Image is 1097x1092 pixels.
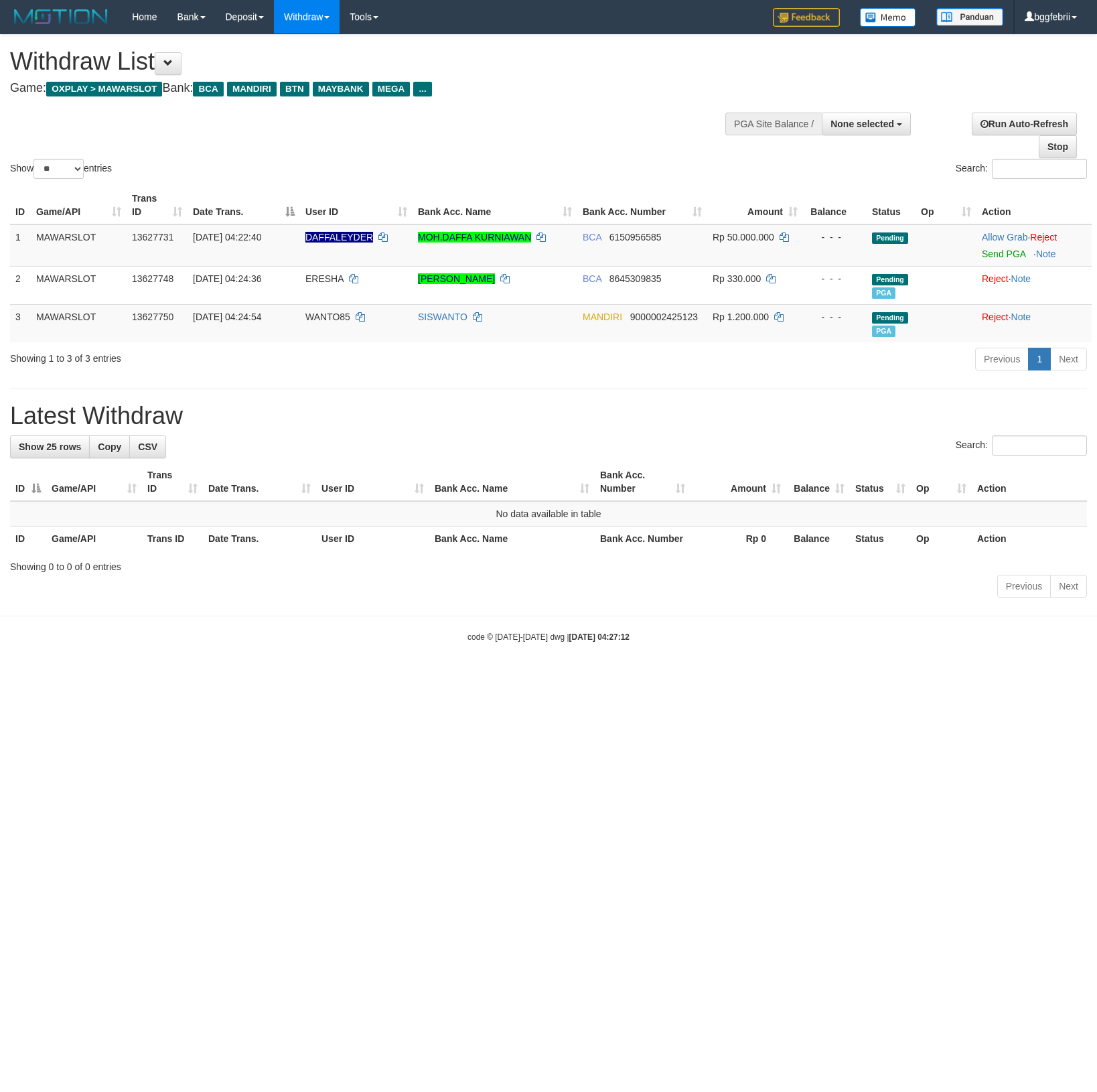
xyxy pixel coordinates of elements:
th: Bank Acc. Number: activate to sort column ascending [577,186,707,224]
a: Reject [982,273,1009,284]
span: [DATE] 04:24:54 [193,312,261,322]
th: Trans ID [142,527,203,551]
div: Showing 1 to 3 of 3 entries [10,346,447,365]
span: Pending [872,312,908,324]
a: Previous [997,575,1051,598]
span: Show 25 rows [19,441,81,452]
th: Rp 0 [690,527,786,551]
td: 3 [10,304,31,342]
a: Note [1011,273,1031,284]
img: MOTION_logo.png [10,7,112,27]
span: Rp 50.000.000 [713,232,774,243]
th: Bank Acc. Name: activate to sort column ascending [429,463,595,501]
span: MANDIRI [583,312,622,322]
span: [DATE] 04:22:40 [193,232,261,243]
th: ID [10,186,31,224]
th: Action [972,463,1087,501]
th: Date Trans.: activate to sort column descending [188,186,300,224]
span: 13627750 [132,312,173,322]
span: 13627731 [132,232,173,243]
td: No data available in table [10,501,1087,527]
td: MAWARSLOT [31,304,127,342]
th: Op: activate to sort column ascending [916,186,976,224]
div: - - - [808,230,861,244]
button: None selected [822,113,911,135]
a: Show 25 rows [10,435,90,458]
a: Copy [89,435,130,458]
span: ERESHA [305,273,344,284]
span: Pending [872,274,908,285]
span: · [982,232,1030,243]
strong: [DATE] 04:27:12 [569,632,630,642]
span: Marked by bggfebrii [872,326,895,337]
span: 13627748 [132,273,173,284]
h4: Game: Bank: [10,82,718,95]
th: Action [976,186,1092,224]
a: CSV [129,435,166,458]
td: MAWARSLOT [31,266,127,304]
span: MANDIRI [227,82,277,96]
a: Note [1011,312,1031,322]
th: User ID: activate to sort column ascending [316,463,429,501]
span: Nama rekening ada tanda titik/strip, harap diedit [305,232,373,243]
span: MAYBANK [313,82,369,96]
span: MEGA [372,82,411,96]
th: Trans ID: activate to sort column ascending [127,186,188,224]
span: ... [413,82,431,96]
a: MOH.DAFFA KURNIAWAN [418,232,531,243]
img: panduan.png [936,8,1003,26]
th: Amount: activate to sort column ascending [690,463,786,501]
th: Status [850,527,911,551]
div: - - - [808,272,861,285]
td: 2 [10,266,31,304]
th: Op: activate to sort column ascending [911,463,972,501]
img: Button%20Memo.svg [860,8,916,27]
img: Feedback.jpg [773,8,840,27]
th: Bank Acc. Name: activate to sort column ascending [413,186,577,224]
th: ID: activate to sort column descending [10,463,46,501]
th: Status [867,186,916,224]
th: Op [911,527,972,551]
th: Game/API [46,527,142,551]
td: 1 [10,224,31,267]
td: · [976,266,1092,304]
h1: Withdraw List [10,48,718,75]
td: · [976,304,1092,342]
div: - - - [808,310,861,324]
a: Allow Grab [982,232,1027,243]
span: CSV [138,441,157,452]
span: Copy 8645309835 to clipboard [609,273,662,284]
span: Rp 1.200.000 [713,312,769,322]
a: Reject [982,312,1009,322]
a: Next [1050,348,1087,370]
th: Balance [803,186,867,224]
th: Amount: activate to sort column ascending [707,186,803,224]
span: Copy 6150956585 to clipboard [609,232,662,243]
span: [DATE] 04:24:36 [193,273,261,284]
select: Showentries [33,159,84,179]
th: Trans ID: activate to sort column ascending [142,463,203,501]
th: Action [972,527,1087,551]
div: PGA Site Balance / [725,113,822,135]
label: Show entries [10,159,112,179]
a: [PERSON_NAME] [418,273,495,284]
th: Game/API: activate to sort column ascending [46,463,142,501]
span: WANTO85 [305,312,350,322]
label: Search: [956,435,1087,456]
span: BCA [583,232,601,243]
a: Reject [1030,232,1057,243]
td: · [976,224,1092,267]
th: ID [10,527,46,551]
h1: Latest Withdraw [10,403,1087,429]
th: Date Trans. [203,527,316,551]
a: Next [1050,575,1087,598]
th: Balance: activate to sort column ascending [786,463,850,501]
a: 1 [1028,348,1051,370]
div: Showing 0 to 0 of 0 entries [10,555,1087,573]
input: Search: [992,159,1087,179]
td: MAWARSLOT [31,224,127,267]
th: Bank Acc. Name [429,527,595,551]
span: OXPLAY > MAWARSLOT [46,82,162,96]
th: Game/API: activate to sort column ascending [31,186,127,224]
th: Bank Acc. Number [595,527,690,551]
